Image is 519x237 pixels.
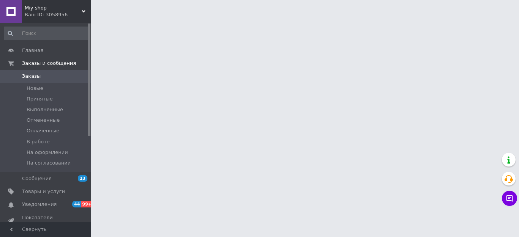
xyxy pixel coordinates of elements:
[22,60,76,67] span: Заказы и сообщения
[27,149,68,156] span: На оформлении
[22,47,43,54] span: Главная
[81,201,93,207] span: 99+
[27,127,59,134] span: Оплаченные
[22,73,41,80] span: Заказы
[27,117,60,124] span: Отмененные
[22,175,52,182] span: Сообщения
[25,5,82,11] span: Miy shop
[4,27,90,40] input: Поиск
[22,201,57,208] span: Уведомления
[72,201,81,207] span: 44
[502,191,517,206] button: Чат с покупателем
[78,175,87,182] span: 13
[27,138,50,145] span: В работе
[22,188,65,195] span: Товары и услуги
[27,96,53,102] span: Принятые
[25,11,91,18] div: Ваш ID: 3058956
[22,214,70,228] span: Показатели работы компании
[27,85,43,92] span: Новые
[27,106,63,113] span: Выполненные
[27,160,71,166] span: На согласовании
